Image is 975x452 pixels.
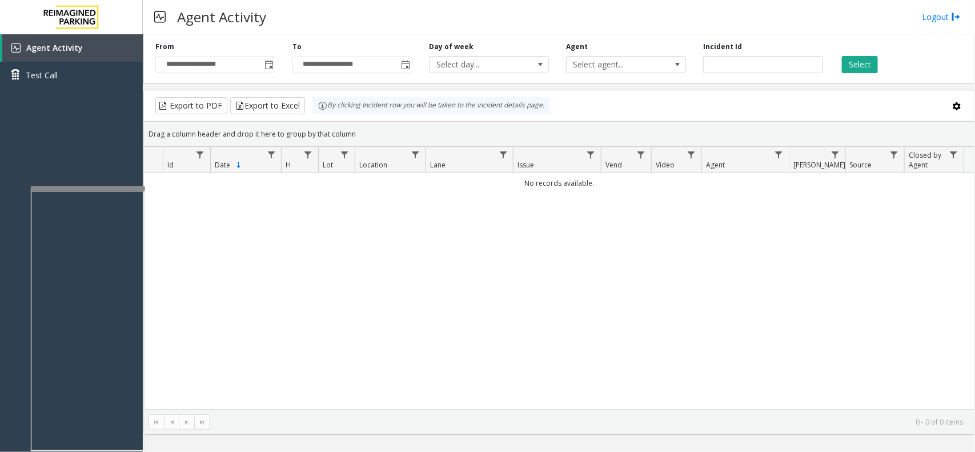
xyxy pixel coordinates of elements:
img: 'icon' [11,43,21,53]
td: No records available. [144,173,974,193]
div: By clicking Incident row you will be taken to the incident details page. [312,97,550,114]
img: infoIcon.svg [318,101,327,110]
span: Video [656,160,675,170]
label: To [292,42,302,52]
a: Id Filter Menu [192,147,208,162]
h3: Agent Activity [171,3,272,31]
kendo-pager-info: 0 - 0 of 0 items [217,417,963,427]
a: Lane Filter Menu [495,147,511,162]
div: Drag a column header and drop it here to group by that column [144,124,974,144]
a: Parker Filter Menu [828,147,843,162]
a: Agent Activity [2,34,143,62]
span: Select agent... [567,57,661,73]
img: pageIcon [154,3,166,31]
img: logout [952,11,961,23]
span: Select day... [430,57,525,73]
label: Day of week [430,42,474,52]
span: Sortable [234,161,243,170]
span: Toggle popup [399,57,412,73]
button: Export to Excel [230,97,305,114]
a: Lot Filter Menu [337,147,352,162]
span: Issue [518,160,535,170]
span: Closed by Agent [909,150,941,170]
a: Vend Filter Menu [633,147,649,162]
span: Id [167,160,174,170]
a: Date Filter Menu [263,147,279,162]
a: H Filter Menu [300,147,315,162]
span: H [286,160,291,170]
span: Location [359,160,387,170]
a: Video Filter Menu [684,147,699,162]
span: Test Call [26,69,58,81]
span: Agent [706,160,725,170]
span: Source [850,160,872,170]
label: From [155,42,174,52]
span: Toggle popup [262,57,275,73]
a: Issue Filter Menu [583,147,599,162]
button: Select [842,56,878,73]
span: Vend [605,160,622,170]
button: Export to PDF [155,97,227,114]
a: Closed by Agent Filter Menu [946,147,961,162]
a: Logout [922,11,961,23]
span: [PERSON_NAME] [793,160,845,170]
span: Date [215,160,230,170]
span: Lot [323,160,333,170]
label: Incident Id [703,42,742,52]
label: Agent [566,42,588,52]
span: Lane [430,160,446,170]
span: Agent Activity [26,42,83,53]
div: Data table [144,147,974,409]
a: Source Filter Menu [886,147,902,162]
a: Agent Filter Menu [771,147,787,162]
a: Location Filter Menu [408,147,423,162]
